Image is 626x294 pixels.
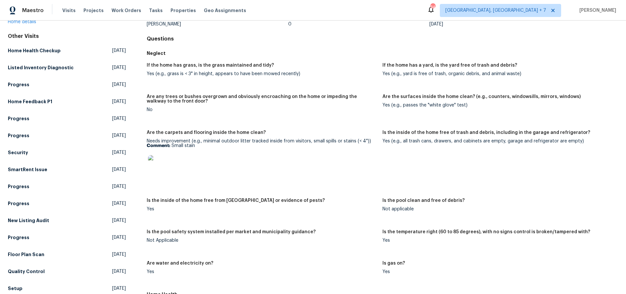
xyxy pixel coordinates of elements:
div: Yes (e.g., yard is free of trash, organic debris, and animal waste) [382,72,613,76]
h5: Are the surfaces inside the home clean? (e.g., counters, windowsills, mirrors, windows) [382,94,581,99]
div: Yes (e.g., all trash cans, drawers, and cabinets are empty, garage and refrigerator are empty) [382,139,613,143]
span: [DATE] [112,166,126,173]
a: Progress[DATE] [8,113,126,124]
div: [PERSON_NAME] [147,22,288,26]
a: Home Feedback P1[DATE] [8,96,126,107]
a: Security[DATE] [8,147,126,158]
div: 34 [430,4,435,10]
h5: Progress [8,81,29,88]
h5: Is gas on? [382,261,405,266]
a: Progress[DATE] [8,130,126,141]
div: Yes [382,269,613,274]
span: Maestro [22,7,44,14]
a: Progress[DATE] [8,181,126,192]
h5: Quality Control [8,268,45,275]
p: Small stain [147,143,377,148]
h5: Floor Plan Scan [8,251,44,258]
a: Progress[DATE] [8,79,126,90]
span: [DATE] [112,64,126,71]
h5: Is the inside of the home free from [GEOGRAPHIC_DATA] or evidence of pests? [147,198,325,203]
span: Geo Assignments [204,7,246,14]
span: [DATE] [112,47,126,54]
h5: Home Health Checkup [8,47,61,54]
div: Yes (e.g., passes the "white glove" test) [382,103,613,107]
h5: Are water and electricity on? [147,261,213,266]
span: Visits [62,7,76,14]
div: Yes [147,207,377,211]
div: No [147,107,377,112]
span: [DATE] [112,251,126,258]
div: Yes [382,238,613,243]
div: 0 [288,22,430,26]
span: [DATE] [112,183,126,190]
div: Not applicable [382,207,613,211]
h5: Setup [8,285,22,292]
span: Work Orders [112,7,141,14]
span: [DATE] [112,268,126,275]
h5: Progress [8,200,29,207]
span: Tasks [149,8,163,13]
h5: Home Feedback P1 [8,98,52,105]
div: Needs improvement (e.g., minimal outdoor litter tracked inside from visitors, small spills or sta... [147,139,377,180]
h5: Security [8,149,28,156]
h5: Are any trees or bushes overgrown and obviously encroaching on the home or impeding the walkway t... [147,94,377,104]
h5: Neglect [147,50,618,57]
h5: Are the carpets and flooring inside the home clean? [147,130,266,135]
span: [DATE] [112,81,126,88]
div: [DATE] [429,22,571,26]
span: Properties [171,7,196,14]
a: SmartRent Issue[DATE] [8,164,126,175]
a: Home details [8,20,36,24]
h4: Questions [147,36,618,42]
div: Yes [147,269,377,274]
h5: Progress [8,183,29,190]
h5: Listed Inventory Diagnostic [8,64,74,71]
div: Other Visits [8,33,126,40]
span: [DATE] [112,98,126,105]
span: [DATE] [112,200,126,207]
div: Not Applicable [147,238,377,243]
a: Progress[DATE] [8,198,126,209]
span: [DATE] [112,115,126,122]
span: [DATE] [112,285,126,292]
h5: If the home has a yard, is the yard free of trash and debris? [382,63,517,68]
a: Listed Inventory Diagnostic[DATE] [8,62,126,73]
h5: Is the inside of the home free of trash and debris, including in the garage and refrigerator? [382,130,590,135]
span: [DATE] [112,234,126,241]
span: [DATE] [112,132,126,139]
span: [DATE] [112,217,126,224]
a: Quality Control[DATE] [8,266,126,277]
b: Comment: [147,143,170,148]
h5: Progress [8,234,29,241]
a: Progress[DATE] [8,232,126,243]
h5: Progress [8,132,29,139]
span: Projects [83,7,104,14]
span: [GEOGRAPHIC_DATA], [GEOGRAPHIC_DATA] + 7 [445,7,546,14]
span: [PERSON_NAME] [577,7,616,14]
div: Yes (e.g., grass is < 3" in height, appears to have been mowed recently) [147,72,377,76]
a: Floor Plan Scan[DATE] [8,249,126,260]
h5: New Listing Audit [8,217,49,224]
h5: Progress [8,115,29,122]
h5: Is the pool safety system installed per market and municipality guidance? [147,230,316,234]
span: [DATE] [112,149,126,156]
h5: SmartRent Issue [8,166,47,173]
a: New Listing Audit[DATE] [8,215,126,226]
a: Home Health Checkup[DATE] [8,45,126,57]
h5: Is the pool clean and free of debris? [382,198,465,203]
h5: Is the temperature right (60 to 85 degrees), with no signs control is broken/tampered with? [382,230,590,234]
h5: If the home has grass, is the grass maintained and tidy? [147,63,274,68]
